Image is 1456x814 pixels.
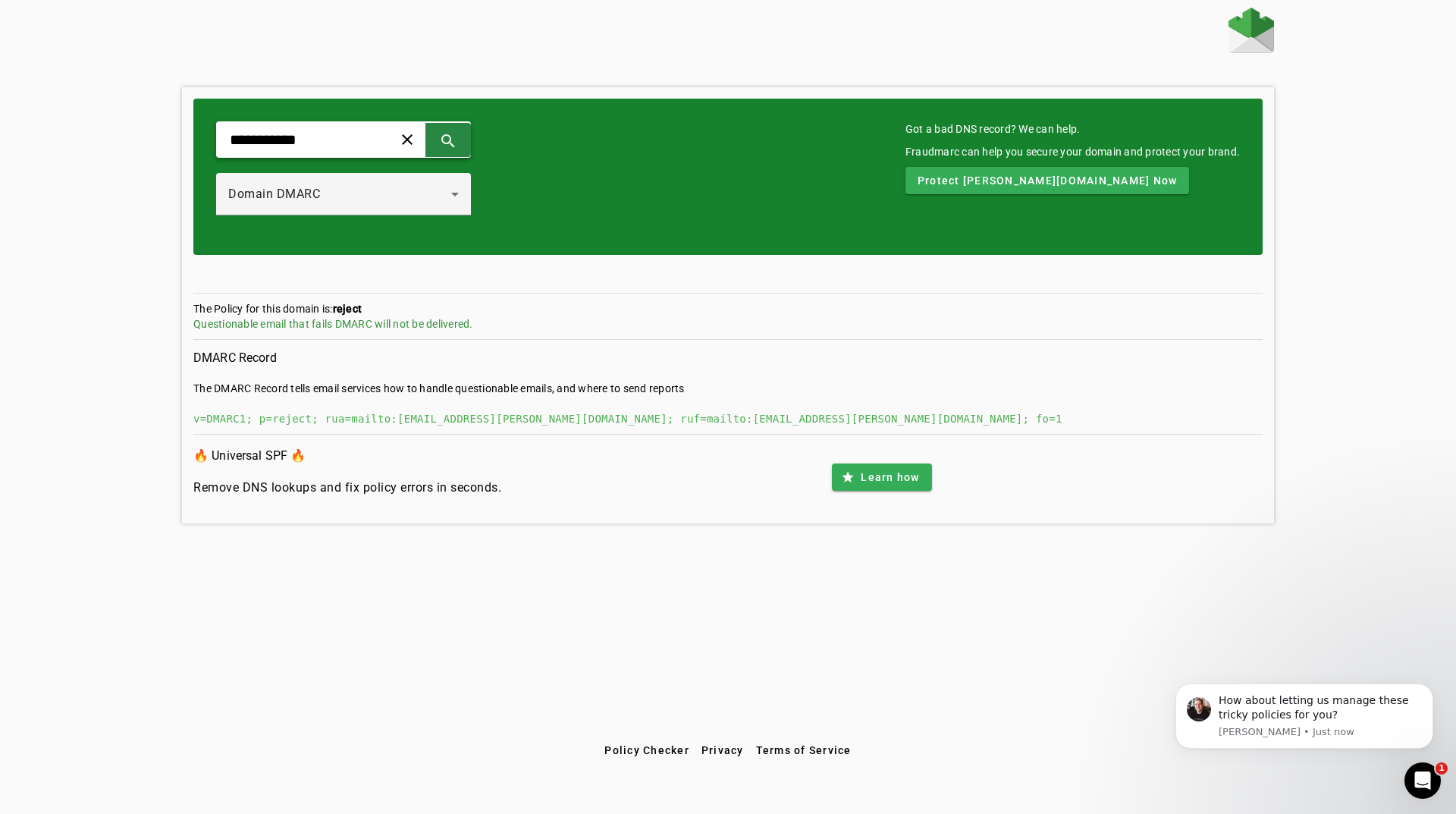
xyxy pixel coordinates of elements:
span: Terms of Service [756,744,852,756]
button: Policy Checker [598,737,695,764]
button: Privacy [695,737,750,764]
strong: reject [333,303,362,315]
iframe: Intercom live chat [1404,762,1441,799]
h4: Remove DNS lookups and fix policy errors in seconds. [193,479,501,497]
span: Protect [PERSON_NAME][DOMAIN_NAME] Now [918,173,1178,188]
span: Policy Checker [604,744,689,756]
iframe: Intercom notifications message [1153,661,1456,773]
div: The DMARC Record tells email services how to handle questionable emails, and where to send reports [193,381,1263,396]
span: Learn how [861,470,919,485]
div: v=DMARC1; p=reject; rua=mailto:[EMAIL_ADDRESS][PERSON_NAME][DOMAIN_NAME]; ruf=mailto:[EMAIL_ADDRE... [193,411,1263,426]
button: Learn how [832,464,931,491]
section: The Policy for this domain is: [193,301,1263,340]
h3: DMARC Record [193,347,1263,369]
mat-card-title: Got a bad DNS record? We can help. [905,121,1240,137]
div: Questionable email that fails DMARC will not be delivered. [193,316,1263,332]
span: Domain DMARC [228,187,320,201]
img: Fraudmarc Logo [1228,8,1274,53]
button: Terms of Service [750,737,858,764]
a: Home [1228,8,1274,57]
div: Fraudmarc can help you secure your domain and protect your brand. [905,144,1240,159]
span: 1 [1436,762,1448,775]
span: Privacy [701,744,744,756]
button: Protect [PERSON_NAME][DOMAIN_NAME] Now [905,167,1190,194]
h3: 🔥 Universal SPF 🔥 [193,445,501,467]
